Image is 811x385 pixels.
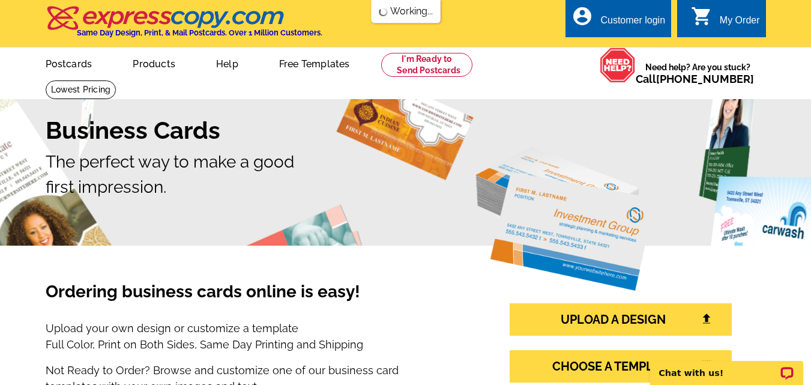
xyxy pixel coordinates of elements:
[636,73,754,85] span: Call
[656,73,754,85] a: [PHONE_NUMBER]
[46,320,459,353] p: Upload your own design or customize a template Full Color, Print on Both Sides, Same Day Printing...
[378,7,388,17] img: loading...
[691,13,760,28] a: shopping_cart My Order
[197,49,258,77] a: Help
[600,15,665,32] div: Customer login
[46,150,766,200] p: The perfect way to make a good first impression.
[510,350,732,383] a: CHOOSE A TEMPLATEphoto_size_select_large
[642,347,811,385] iframe: LiveChat chat widget
[260,49,369,77] a: Free Templates
[77,28,322,37] h4: Same Day Design, Print, & Mail Postcards. Over 1 Million Customers.
[571,13,665,28] a: account_circle Customer login
[46,14,322,37] a: Same Day Design, Print, & Mail Postcards. Over 1 Million Customers.
[475,147,656,291] img: investment-group.png
[636,61,760,85] span: Need help? Are you stuck?
[510,303,732,336] a: UPLOAD A DESIGN
[26,49,112,77] a: Postcards
[600,47,636,83] img: help
[691,5,713,27] i: shopping_cart
[46,282,459,315] h3: Ordering business cards online is easy!
[571,5,593,27] i: account_circle
[113,49,194,77] a: Products
[46,116,766,145] h1: Business Cards
[720,15,760,32] div: My Order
